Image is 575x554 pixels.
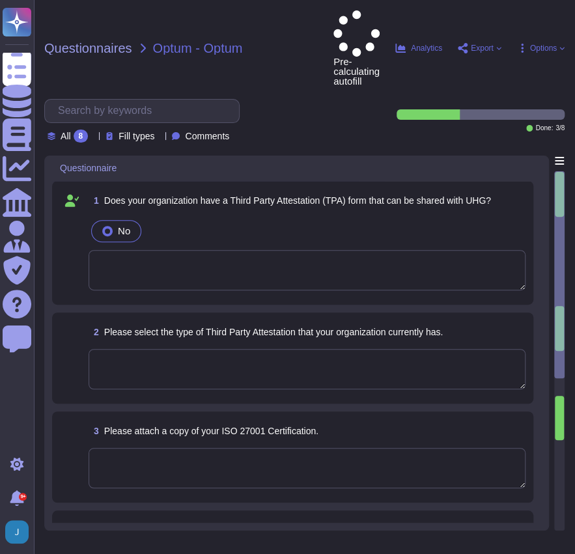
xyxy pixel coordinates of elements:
span: 3 [89,426,99,436]
span: All [61,132,71,141]
span: Analytics [411,44,442,52]
input: Search by keywords [51,100,239,122]
div: 8 [74,130,89,143]
span: Questionnaires [44,42,132,55]
span: Options [530,44,557,52]
span: Questionnaire [60,163,117,173]
button: Analytics [395,43,442,53]
img: user [5,520,29,544]
span: Please select the type of Third Party Attestation that your organization currently has. [104,327,443,337]
span: Optum - Optum [153,42,243,55]
span: Done: [535,125,553,132]
span: Export [471,44,494,52]
span: Comments [185,132,229,141]
span: 3 / 8 [555,125,565,132]
span: 1 [89,196,99,205]
span: Does your organization have a Third Party Attestation (TPA) form that can be shared with UHG? [104,195,491,206]
span: Please attach a copy of your ISO 27001 Certification. [104,426,318,436]
button: user [3,518,38,546]
span: Pre-calculating autofill [333,10,380,86]
span: No [118,225,130,236]
div: 9+ [19,493,27,501]
span: 2 [89,327,99,337]
span: Fill types [119,132,154,141]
